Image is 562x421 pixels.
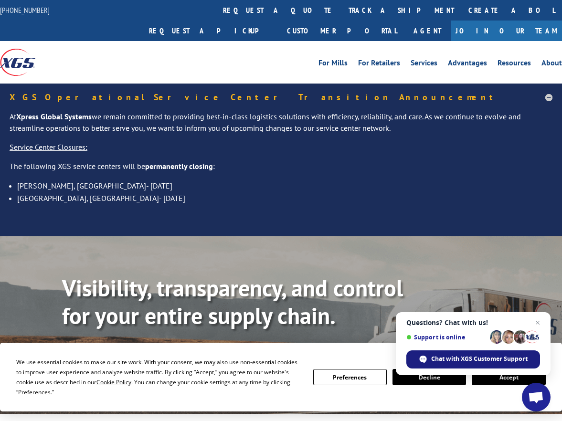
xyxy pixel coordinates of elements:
li: [GEOGRAPHIC_DATA], [GEOGRAPHIC_DATA]- [DATE] [17,192,552,204]
span: Support is online [406,334,487,341]
a: Advantages [448,59,487,70]
a: Customer Portal [280,21,404,41]
a: Agent [404,21,451,41]
span: Cookie Policy [96,378,131,386]
button: Decline [392,369,466,385]
a: For Retailers [358,59,400,70]
button: Accept [472,369,545,385]
u: Service Center Closures: [10,142,87,152]
span: Chat with XGS Customer Support [406,350,540,368]
a: Open chat [522,383,551,411]
a: Services [411,59,437,70]
p: The following XGS service centers will be : [10,161,552,180]
button: Preferences [313,369,387,385]
a: For Mills [318,59,348,70]
li: [PERSON_NAME], [GEOGRAPHIC_DATA]- [DATE] [17,179,552,192]
b: Visibility, transparency, and control for your entire supply chain. [62,273,403,330]
p: At we remain committed to providing best-in-class logistics solutions with efficiency, reliabilit... [10,111,552,142]
strong: Xpress Global Systems [16,112,92,121]
span: Preferences [18,388,51,396]
strong: permanently closing [145,161,213,171]
a: Request a pickup [142,21,280,41]
div: We use essential cookies to make our site work. With your consent, we may also use non-essential ... [16,357,301,397]
a: About [541,59,562,70]
span: Questions? Chat with us! [406,319,540,326]
h5: XGS Operational Service Center Transition Announcement [10,93,552,102]
a: Resources [498,59,531,70]
span: Chat with XGS Customer Support [431,355,528,363]
a: Join Our Team [451,21,562,41]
